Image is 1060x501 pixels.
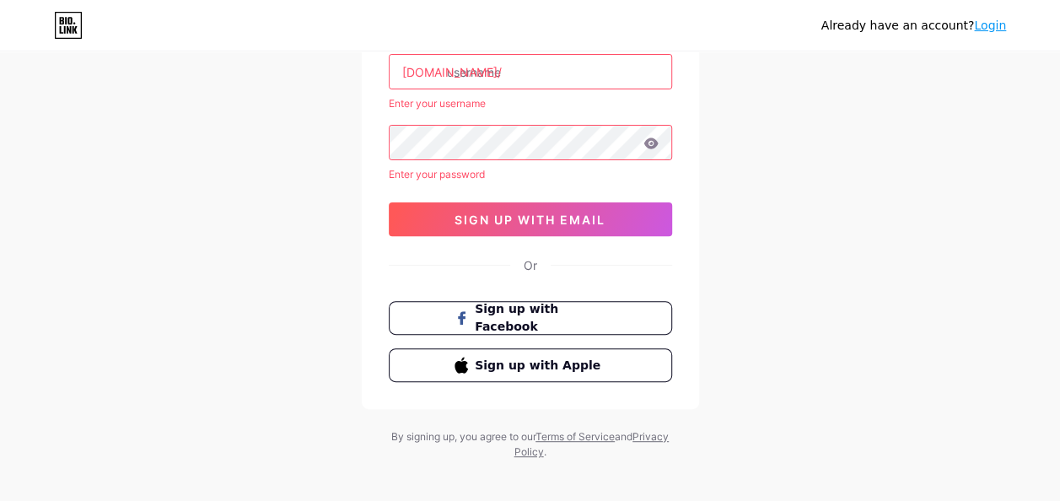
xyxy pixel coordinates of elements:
div: Enter your username [389,96,672,111]
span: Sign up with Apple [475,357,605,374]
div: By signing up, you agree to our and . [387,429,674,460]
button: sign up with email [389,202,672,236]
span: Sign up with Facebook [475,300,605,336]
button: Sign up with Apple [389,348,672,382]
div: Already have an account? [821,17,1006,35]
button: Sign up with Facebook [389,301,672,335]
input: username [390,55,671,89]
a: Terms of Service [535,430,615,443]
div: [DOMAIN_NAME]/ [402,63,502,81]
div: Enter your password [389,167,672,182]
div: Or [524,256,537,274]
a: Login [974,19,1006,32]
span: sign up with email [455,213,605,227]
